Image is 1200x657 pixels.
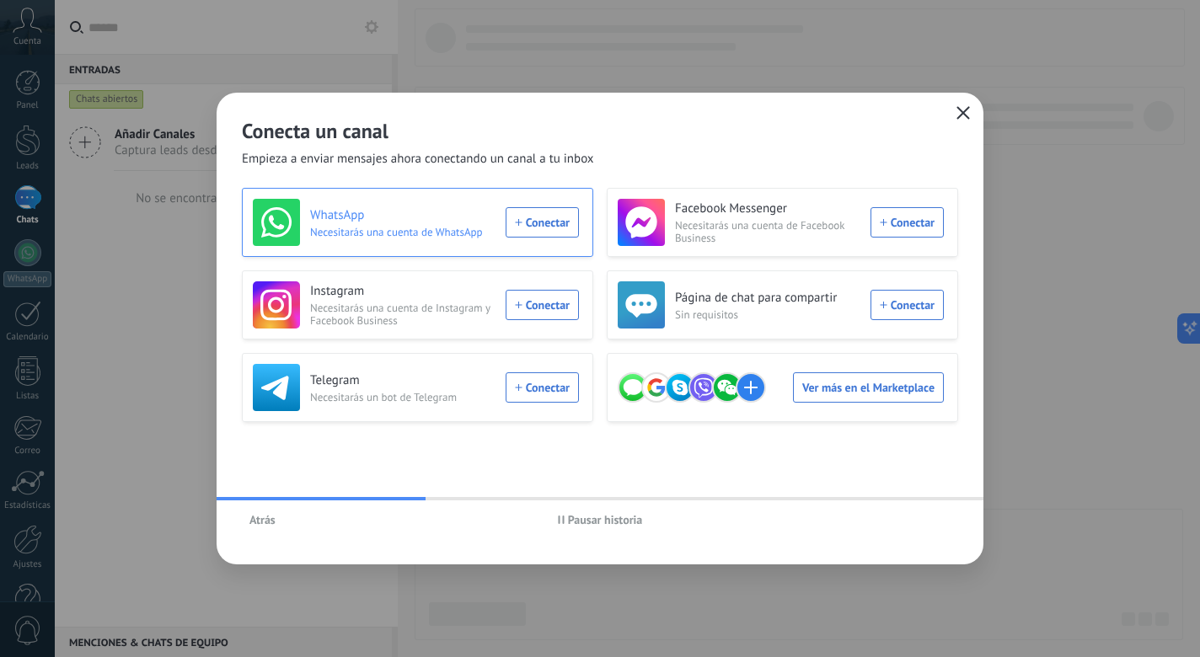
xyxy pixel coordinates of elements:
h3: Página de chat para compartir [675,290,860,307]
span: Necesitarás una cuenta de Facebook Business [675,219,860,244]
h2: Conecta un canal [242,118,958,144]
span: Atrás [249,514,276,526]
h3: Telegram [310,372,496,389]
span: Necesitarás una cuenta de WhatsApp [310,226,496,238]
h3: Instagram [310,283,496,300]
span: Sin requisitos [675,308,860,321]
h3: WhatsApp [310,207,496,224]
button: Atrás [242,507,283,532]
span: Necesitarás un bot de Telegram [310,391,496,403]
button: Pausar historia [550,507,651,532]
span: Necesitarás una cuenta de Instagram y Facebook Business [310,302,496,327]
span: Pausar historia [568,514,643,526]
h3: Facebook Messenger [675,200,860,217]
span: Empieza a enviar mensajes ahora conectando un canal a tu inbox [242,151,594,168]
